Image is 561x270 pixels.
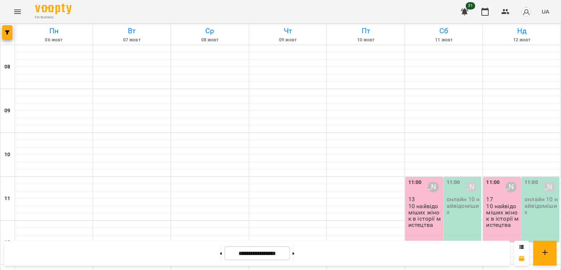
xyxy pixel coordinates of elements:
h6: Вт [94,25,170,37]
div: Несененко Ганна Сергіївна [428,181,439,192]
h6: Ср [172,25,248,37]
img: Voopty Logo [35,4,72,14]
span: UA [542,8,549,15]
label: 11:00 [408,179,422,187]
p: 10 найвідоміших жінок в історії мистецтва [486,203,519,228]
label: 11:00 [486,179,500,187]
p: 10 найвідоміших жінок в історії мистецтва [408,203,442,228]
p: онлайн 10 найвідоміших [447,196,480,215]
h6: 06 жовт [16,37,92,44]
span: For Business [35,15,72,20]
label: 11:00 [447,179,460,187]
h6: 10 [4,151,10,159]
p: 13 [408,196,442,202]
h6: 08 жовт [172,37,248,44]
div: Садовенко Оксана [544,181,555,192]
h6: 09 жовт [250,37,326,44]
label: 11:00 [524,179,538,187]
div: Олександра Слодзік [505,181,516,192]
button: Menu [9,3,26,20]
h6: Пн [16,25,92,37]
h6: 11 жовт [406,37,482,44]
img: avatar_s.png [521,7,531,17]
h6: 09 [4,107,10,115]
button: UA [539,5,552,18]
h6: Чт [250,25,326,37]
h6: 11 [4,195,10,203]
h6: 07 жовт [94,37,170,44]
p: 17 [486,196,519,202]
h6: 10 жовт [328,37,404,44]
h6: Нд [484,25,560,37]
h6: 12 жовт [484,37,560,44]
h6: Пт [328,25,404,37]
h6: Сб [406,25,482,37]
div: Садовенко Оксана [466,181,477,192]
h6: 08 [4,63,10,71]
p: онлайн 10 найвідоміших [524,196,558,215]
span: 31 [466,2,475,10]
